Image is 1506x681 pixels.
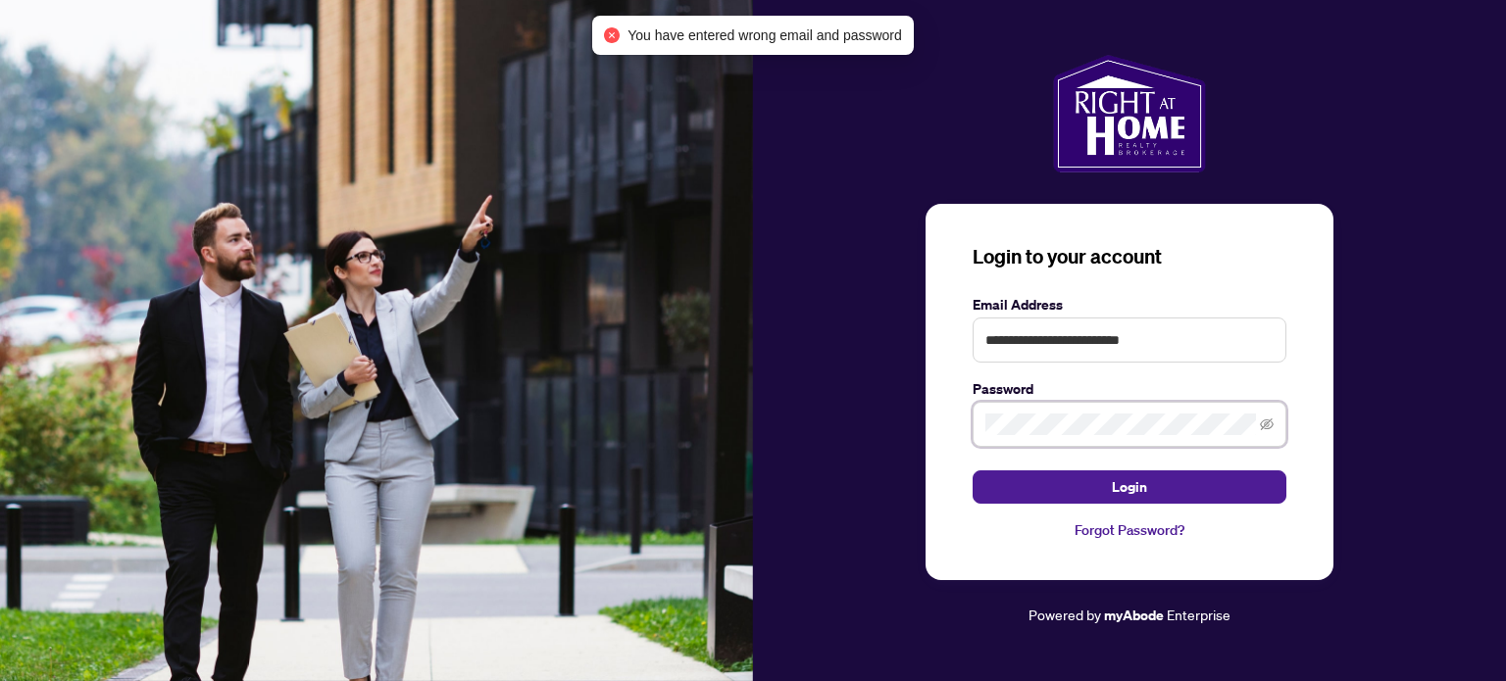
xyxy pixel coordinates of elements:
label: Password [973,378,1286,400]
span: eye-invisible [1260,417,1274,431]
span: Login [1112,471,1147,503]
h3: Login to your account [973,243,1286,270]
span: Powered by [1029,606,1101,623]
label: Email Address [973,294,1286,316]
span: You have entered wrong email and password [627,24,902,46]
span: close-circle [604,27,620,43]
img: ma-logo [1053,55,1205,172]
a: myAbode [1104,605,1164,626]
span: Enterprise [1167,606,1230,623]
a: Forgot Password? [973,519,1286,541]
button: Login [973,470,1286,504]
